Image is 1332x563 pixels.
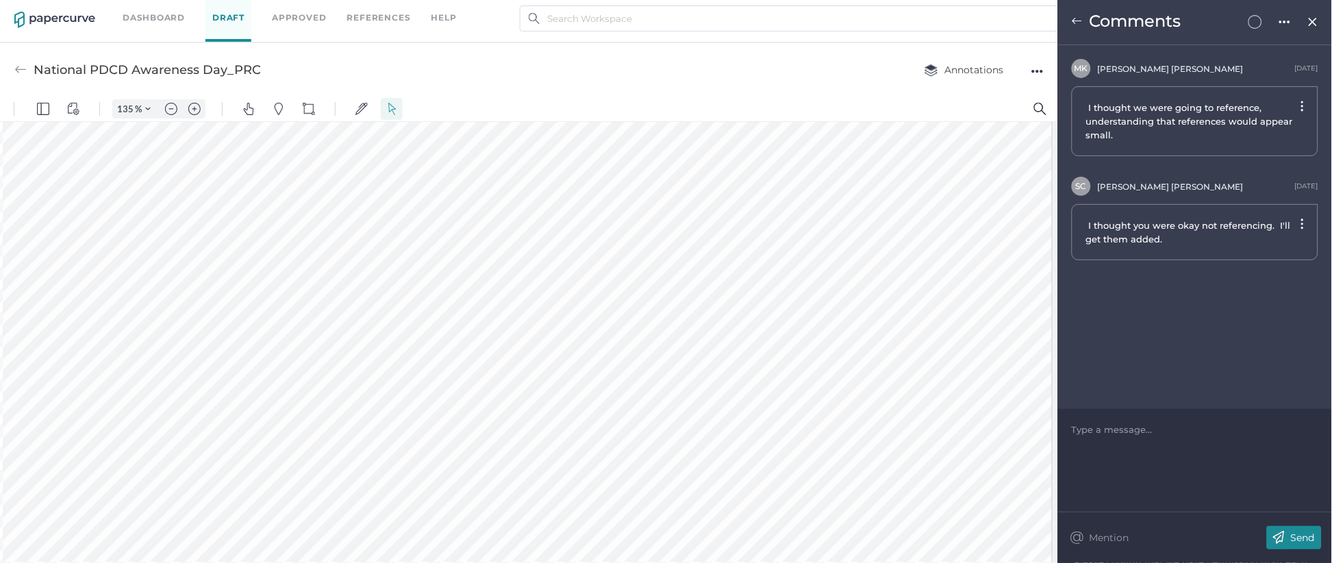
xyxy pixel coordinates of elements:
[113,6,135,18] input: Set zoom
[1279,16,1290,27] img: more.e77c851c.svg
[1307,16,1319,27] img: close.ba28c622.svg
[268,1,290,23] button: Pins
[1086,102,1296,140] span: I thought we were going to reference, understanding that references would appear small.
[32,1,54,23] button: Panel
[160,3,182,22] button: Zoom out
[273,6,285,18] img: default-pin.svg
[137,3,159,22] button: Zoom Controls
[1068,526,1133,549] button: @Mention
[14,64,27,76] img: back-arrow-grey.72011ae3.svg
[381,1,403,23] button: Select
[347,10,411,25] a: References
[1086,220,1294,245] span: I thought you were okay not referencing. I'll get them added.
[1301,218,1304,229] img: three-dot-vertical.fc88e6a9.svg
[14,12,95,28] img: papercurve-logo-colour.7244d18c.svg
[272,10,326,25] a: Approved
[188,6,201,18] img: default-plus.svg
[298,1,320,23] button: Shapes
[1295,180,1318,192] div: [DATE]
[303,6,315,18] img: shapes-icon.svg
[238,1,260,23] button: Pan
[1267,526,1291,549] img: send-comment-button-white.4cf6322a.svg
[1098,182,1244,192] span: [PERSON_NAME] [PERSON_NAME]
[1248,15,1262,29] img: icn-comment-not-resolved.7e303350.svg
[1090,11,1181,31] span: Comments
[911,57,1018,83] button: Annotations
[1291,531,1315,544] p: Send
[431,10,457,25] div: help
[1029,1,1051,23] button: Search
[925,64,938,77] img: annotation-layers.cc6d0e6b.svg
[123,10,185,25] a: Dashboard
[1034,6,1046,18] img: default-magnifying-glass.svg
[529,13,540,24] img: search.bf03fe8b.svg
[1301,101,1304,112] img: three-dot-vertical.fc88e6a9.svg
[184,3,205,22] button: Zoom in
[386,6,398,18] img: default-select.svg
[1295,62,1318,75] div: [DATE]
[355,6,368,18] img: default-sign.svg
[1031,62,1044,81] div: ●●●
[62,1,84,23] button: View Controls
[1072,16,1083,27] img: left-arrow.b0b58952.svg
[145,10,151,15] img: chevron.svg
[1075,63,1088,73] span: M K
[1089,531,1129,544] p: Mention
[351,1,373,23] button: Signatures
[37,6,49,18] img: default-leftsidepanel.svg
[520,5,1061,32] input: Search Workspace
[925,64,1004,76] span: Annotations
[135,7,142,18] span: %
[34,57,261,83] div: National PDCD Awareness Day_PRC
[67,6,79,18] img: default-viewcontrols.svg
[242,6,255,18] img: default-pan.svg
[165,6,177,18] img: default-minus.svg
[1076,181,1087,191] span: S C
[1098,64,1244,74] span: [PERSON_NAME] [PERSON_NAME]
[1267,526,1322,549] button: Send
